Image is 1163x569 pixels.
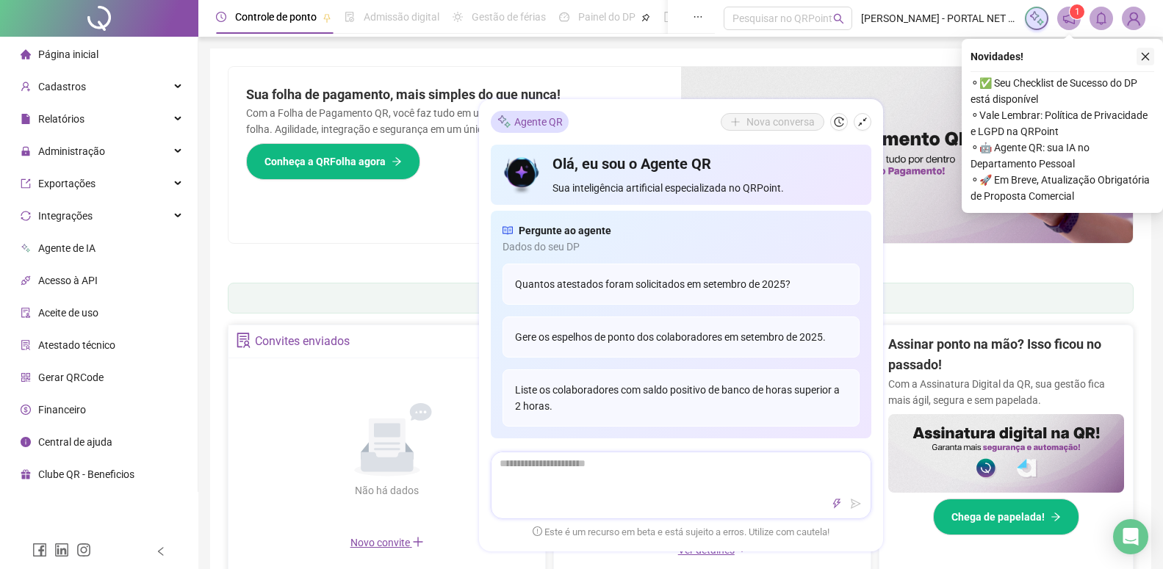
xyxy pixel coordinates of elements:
span: Chega de papelada! [951,509,1045,525]
span: Administração [38,145,105,157]
span: facebook [32,543,47,557]
span: Financeiro [38,404,86,416]
span: Central de ajuda [38,436,112,448]
span: pushpin [641,13,650,22]
span: plus [412,536,424,548]
span: Gerar QRCode [38,372,104,383]
span: search [833,13,844,24]
span: linkedin [54,543,69,557]
h2: Sua folha de pagamento, mais simples do que nunca! [246,84,663,105]
span: ⚬ 🤖 Agente QR: sua IA no Departamento Pessoal [971,139,1154,172]
span: lock [21,146,31,156]
span: Agente de IA [38,242,96,254]
span: Novidades ! [971,48,1023,65]
span: Este é um recurso em beta e está sujeito a erros. Utilize com cautela! [533,525,829,540]
img: banner%2F02c71560-61a6-44d4-94b9-c8ab97240462.png [888,414,1124,493]
span: ⚬ Vale Lembrar: Política de Privacidade e LGPD na QRPoint [971,107,1154,139]
span: solution [236,333,251,348]
span: gift [21,469,31,479]
sup: 1 [1070,4,1084,19]
div: Liste os colaboradores com saldo positivo de banco de horas superior a 2 horas. [503,369,860,427]
span: api [21,275,31,286]
span: dashboard [559,12,569,22]
span: Gestão de férias [472,11,546,23]
span: thunderbolt [832,499,842,509]
span: sync [21,211,31,221]
span: history [834,117,844,127]
span: arrow-right [392,156,402,167]
span: export [21,178,31,189]
img: sparkle-icon.fc2bf0ac1784a2077858766a79e2daf3.svg [1029,10,1045,26]
img: sparkle-icon.fc2bf0ac1784a2077858766a79e2daf3.svg [497,114,511,129]
span: info-circle [21,437,31,447]
span: Controle de ponto [235,11,317,23]
span: solution [21,340,31,350]
span: Painel do DP [578,11,635,23]
span: Aceite de uso [38,307,98,319]
span: dollar [21,405,31,415]
button: thunderbolt [828,495,846,512]
span: ⚬ 🚀 Em Breve, Atualização Obrigatória de Proposta Comercial [971,172,1154,204]
span: shrink [857,117,868,127]
span: Exportações [38,178,96,189]
span: home [21,49,31,59]
span: close [1140,51,1151,62]
img: banner%2F8d14a306-6205-4263-8e5b-06e9a85ad873.png [681,67,1134,243]
span: qrcode [21,372,31,383]
p: Com a Folha de Pagamento QR, você faz tudo em um só lugar: da admissão à geração da folha. Agilid... [246,105,663,137]
div: Não há dados [320,482,455,499]
span: Cadastros [38,81,86,93]
span: user-add [21,81,31,92]
span: Relatórios [38,113,84,125]
span: Conheça a QRFolha agora [264,153,386,170]
span: ellipsis [693,12,703,22]
span: Admissão digital [364,11,439,23]
span: Clube QR - Beneficios [38,468,134,480]
span: Dados do seu DP [503,239,860,255]
span: 1 [1075,7,1080,17]
span: [PERSON_NAME] - PORTAL NET TELECOM SERVIÇOS DE INTER [861,10,1016,26]
span: arrow-right [1051,512,1061,522]
a: Ver detalhes down [678,544,747,556]
div: Open Intercom Messenger [1113,519,1148,554]
span: clock-circle [216,12,226,22]
h4: Olá, eu sou o Agente QR [552,153,859,174]
button: Conheça a QRFolha agora [246,143,420,180]
div: Convites enviados [255,329,350,354]
span: file-done [345,12,355,22]
button: send [847,495,865,512]
button: Nova conversa [721,113,824,131]
div: Agente QR [491,111,569,133]
div: Quantos atestados foram solicitados em setembro de 2025? [503,264,860,305]
span: pushpin [323,13,331,22]
span: Atestado técnico [38,339,115,351]
span: Página inicial [38,48,98,60]
span: Integrações [38,210,93,222]
img: 16953 [1123,7,1145,29]
span: Ver detalhes [678,544,735,556]
img: icon [503,153,541,196]
span: exclamation-circle [533,526,542,536]
span: file [21,114,31,124]
span: left [156,546,166,557]
span: Novo convite [350,537,424,548]
span: read [503,222,513,239]
span: bell [1095,12,1108,25]
span: notification [1062,12,1076,25]
div: Gere os espelhos de ponto dos colaboradores em setembro de 2025. [503,316,860,358]
span: Sua inteligência artificial especializada no QRPoint. [552,180,859,196]
span: ⚬ ✅ Seu Checklist de Sucesso do DP está disponível [971,75,1154,107]
button: Chega de papelada! [933,499,1079,535]
span: book [663,12,674,22]
span: sun [453,12,463,22]
span: Pergunte ao agente [519,222,611,239]
p: Com a Assinatura Digital da QR, sua gestão fica mais ágil, segura e sem papelada. [888,376,1124,408]
span: instagram [76,543,91,557]
h2: Assinar ponto na mão? Isso ficou no passado! [888,334,1124,376]
span: audit [21,308,31,318]
span: Acesso à API [38,275,98,286]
